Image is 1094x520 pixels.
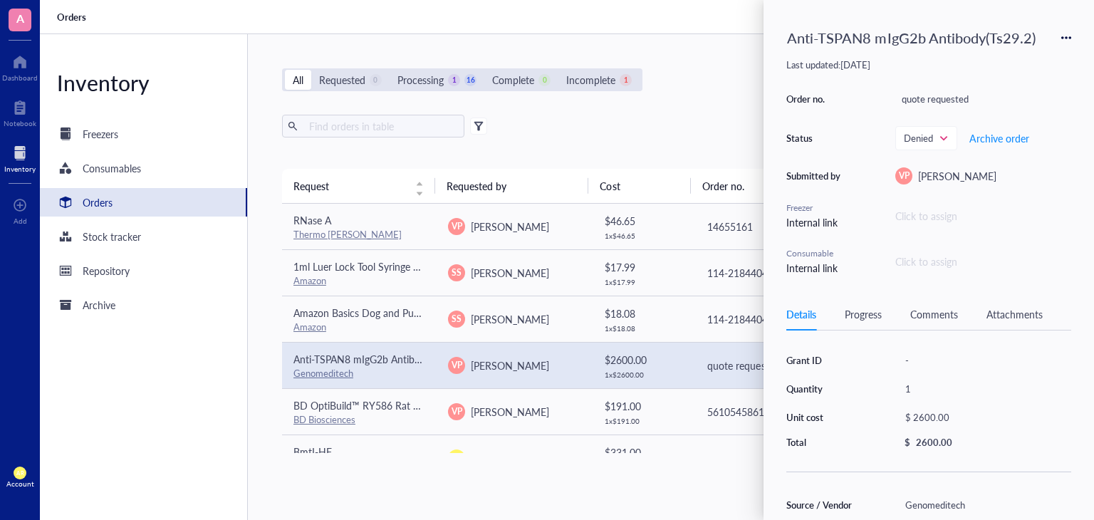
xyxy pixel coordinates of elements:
div: Consumable [786,247,843,260]
span: AR [16,469,24,476]
td: 5610545861 (on hold) [694,388,849,435]
span: [PERSON_NAME] [918,169,996,183]
a: BD Biosciences [293,412,355,426]
span: [PERSON_NAME] [471,266,549,280]
div: Internal link [786,260,843,276]
td: quote requested [694,342,849,388]
span: VP [452,359,462,372]
div: Details [786,306,816,322]
td: 114-2184404-2076203 [694,296,849,342]
div: Click to assign [895,254,1071,269]
span: VP [899,170,910,182]
div: $ 2600.00 [605,352,684,368]
div: Orders [83,194,113,210]
div: 0 [370,74,382,86]
div: 2600.00 [916,436,952,449]
span: [PERSON_NAME] [471,219,549,234]
div: Unit cost [786,411,859,424]
div: 1 x $ 17.99 [605,278,684,286]
a: Inventory [4,142,36,173]
div: Last updated: [DATE] [786,58,1071,71]
span: Anti-TSPAN8 mIgG2b Antibody(Ts29.2) [293,352,464,366]
span: [PERSON_NAME] [471,451,549,465]
span: SS [452,313,462,326]
a: Orders [57,11,89,24]
div: Inventory [40,68,247,97]
span: [PERSON_NAME] [471,405,549,419]
div: Internal link [786,214,843,230]
span: Amazon Basics Dog and Puppy Pee Pads, 5-Layer Leak-Proof Super Absorbent, Quick-Dry Surface, Pott... [293,306,984,320]
span: BD OptiBuild™ RY586 Rat Anti-Mouse TSPAN8 [293,398,504,412]
div: - [899,350,1071,370]
span: BmtI-HF [293,444,332,459]
div: Requested [319,72,365,88]
div: $ 46.65 [605,213,684,229]
div: $ 18.08 [605,306,684,321]
div: Repository [83,263,130,279]
a: Notebook [4,96,36,128]
div: Status [786,132,843,145]
a: Archive [40,291,247,319]
div: Notebook [4,119,36,128]
div: 0 [538,74,551,86]
div: Complete [492,72,534,88]
div: Dashboard [2,73,38,82]
div: 1 x $ 18.08 [605,324,684,333]
span: [PERSON_NAME] [471,312,549,326]
a: Amazon [293,274,326,287]
span: [PERSON_NAME] [471,358,549,373]
td: 14655161 [694,204,849,250]
button: Archive order [969,127,1030,150]
a: Consumables [40,154,247,182]
div: Progress [845,306,882,322]
a: Genomeditech [293,366,353,380]
th: Order no. [691,169,844,203]
td: 7302037 [694,435,849,481]
div: Order no. [786,93,843,105]
div: $ 2600.00 [899,407,1066,427]
span: A [16,9,24,27]
div: 1 x $ 46.65 [605,232,684,240]
a: Freezers [40,120,247,148]
div: Account [6,479,34,488]
div: 16 [464,74,476,86]
div: 7302037 [707,450,838,466]
div: 1 x $ 2600.00 [605,370,684,379]
a: Thermo [PERSON_NAME] [293,227,402,241]
div: Freezer [786,202,843,214]
span: Request [293,178,407,194]
div: Grant ID [786,354,859,367]
span: VP [452,220,462,233]
a: Amazon [293,320,326,333]
div: Stock tracker [83,229,141,244]
a: Repository [40,256,247,285]
span: SS [452,266,462,279]
div: Processing [397,72,444,88]
th: Requested by [435,169,588,203]
div: 14655161 [707,219,838,234]
div: 114-2184404-2076203 [707,265,838,281]
span: AR [451,452,462,464]
div: segmented control [282,68,642,91]
div: 114-2184404-2076203 [707,311,838,327]
div: Click to assign [895,208,1071,224]
th: Cost [588,169,691,203]
div: 1 [448,74,460,86]
div: Add [14,217,27,225]
div: Source / Vendor [786,499,859,511]
div: 1 [620,74,632,86]
div: $ 331.00 [605,444,684,460]
div: 1 x $ 191.00 [605,417,684,425]
a: Dashboard [2,51,38,82]
td: 114-2184404-2076203 [694,249,849,296]
div: Archive [83,297,115,313]
div: $ 191.00 [605,398,684,414]
span: 1ml Luer Lock Tool Syringe with 27G Needle - Diameter 0.4mm/0.015Inch-Long 13mm/0.5Inch (100) [293,259,738,274]
a: Stock tracker [40,222,247,251]
div: Incomplete [566,72,615,88]
div: All [293,72,303,88]
div: Consumables [83,160,141,176]
div: Quantity [786,383,859,395]
div: 5610545861 (on hold) [707,404,838,420]
a: Orders [40,188,247,217]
